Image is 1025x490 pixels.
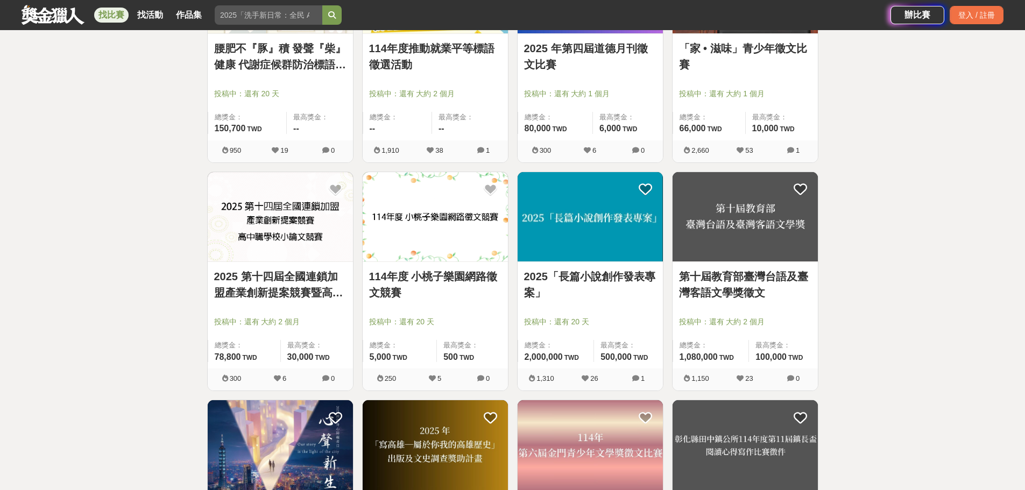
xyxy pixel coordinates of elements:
[633,354,648,361] span: TWD
[293,112,346,123] span: 最高獎金：
[215,340,274,351] span: 總獎金：
[796,146,800,154] span: 1
[208,400,353,490] img: Cover Image
[518,172,663,262] a: Cover Image
[525,124,551,133] span: 80,000
[552,125,567,133] span: TWD
[679,268,811,301] a: 第十屆教育部臺灣台語及臺灣客語文學獎徵文
[363,172,508,262] img: Cover Image
[673,172,818,262] img: Cover Image
[788,354,803,361] span: TWD
[331,146,335,154] span: 0
[370,124,376,133] span: --
[524,88,656,100] span: 投稿中：還有 大約 1 個月
[460,354,474,361] span: TWD
[599,124,621,133] span: 6,000
[679,40,811,73] a: 「家 • 滋味」青少年徵文比賽
[439,112,501,123] span: 最高獎金：
[208,172,353,262] img: Cover Image
[369,88,501,100] span: 投稿中：還有 大約 2 個月
[215,5,322,25] input: 2025「洗手新日常：全民 ALL IN」洗手歌全台徵選
[691,374,709,382] span: 1,150
[745,374,753,382] span: 23
[215,112,280,123] span: 總獎金：
[755,340,811,351] span: 最高獎金：
[214,88,347,100] span: 投稿中：還有 20 天
[600,340,656,351] span: 最高獎金：
[363,172,508,262] a: Cover Image
[524,316,656,328] span: 投稿中：還有 20 天
[752,112,811,123] span: 最高獎金：
[94,8,129,23] a: 找比賽
[435,146,443,154] span: 38
[600,352,632,361] span: 500,000
[673,400,818,490] img: Cover Image
[486,374,490,382] span: 0
[719,354,734,361] span: TWD
[215,352,241,361] span: 78,800
[242,354,257,361] span: TWD
[780,125,794,133] span: TWD
[369,40,501,73] a: 114年度推動就業平等標語徵選活動
[385,374,397,382] span: 250
[208,172,353,262] a: Cover Image
[641,374,645,382] span: 1
[370,112,426,123] span: 總獎金：
[282,374,286,382] span: 6
[673,172,818,262] a: Cover Image
[369,316,501,328] span: 投稿中：還有 20 天
[370,352,391,361] span: 5,000
[443,340,501,351] span: 最高獎金：
[215,124,246,133] span: 150,700
[230,374,242,382] span: 300
[518,400,663,490] img: Cover Image
[592,146,596,154] span: 6
[599,112,656,123] span: 最高獎金：
[536,374,554,382] span: 1,310
[439,124,444,133] span: --
[369,268,501,301] a: 114年度 小桃子樂園網路徵文競賽
[796,374,800,382] span: 0
[437,374,441,382] span: 5
[590,374,598,382] span: 26
[745,146,753,154] span: 53
[381,146,399,154] span: 1,910
[564,354,579,361] span: TWD
[287,352,314,361] span: 30,000
[679,88,811,100] span: 投稿中：還有 大約 1 個月
[707,125,722,133] span: TWD
[691,146,709,154] span: 2,660
[214,40,347,73] a: 腰肥不『豚』積 發聲『柴』健康 代謝症候群防治標語徵件活動
[293,124,299,133] span: --
[518,172,663,262] img: Cover Image
[214,316,347,328] span: 投稿中：還有 大約 2 個月
[287,340,347,351] span: 最高獎金：
[315,354,329,361] span: TWD
[679,316,811,328] span: 投稿中：還有 大約 2 個月
[230,146,242,154] span: 950
[540,146,552,154] span: 300
[172,8,206,23] a: 作品集
[393,354,407,361] span: TWD
[680,124,706,133] span: 66,000
[752,124,779,133] span: 10,000
[133,8,167,23] a: 找活動
[623,125,637,133] span: TWD
[280,146,288,154] span: 19
[525,352,563,361] span: 2,000,000
[524,40,656,73] a: 2025 年第四屆道德月刊徵文比賽
[486,146,490,154] span: 1
[755,352,787,361] span: 100,000
[950,6,1003,24] div: 登入 / 註冊
[680,340,743,351] span: 總獎金：
[680,112,739,123] span: 總獎金：
[524,268,656,301] a: 2025「長篇小說創作發表專案」
[641,146,645,154] span: 0
[214,268,347,301] a: 2025 第十四屆全國連鎖加盟產業創新提案競賽暨高中職學校小論文競賽
[370,340,430,351] span: 總獎金：
[890,6,944,24] a: 辦比賽
[331,374,335,382] span: 0
[525,112,586,123] span: 總獎金：
[525,340,588,351] span: 總獎金：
